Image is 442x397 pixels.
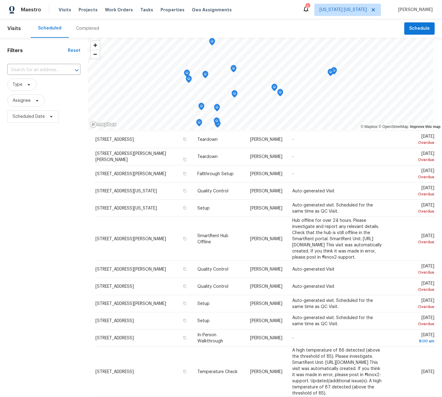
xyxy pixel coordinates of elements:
div: Map marker [271,84,277,93]
span: [PERSON_NAME] [250,267,282,272]
div: Overdue [394,269,434,276]
div: Overdue [394,239,434,245]
span: Fallthrough Setup [197,172,234,176]
div: Overdue [394,208,434,214]
span: Assignee [13,98,31,104]
input: Search for an address... [7,65,63,75]
div: Map marker [231,65,237,75]
span: [US_STATE] [US_STATE] [320,7,367,13]
button: Copy Address [182,137,188,142]
span: Auto-generated Visit [292,267,335,272]
span: [PERSON_NAME] [250,302,282,306]
span: [DATE] [394,152,434,163]
span: Auto-generated visit. Scheduled for the same time as QC Visit. [292,299,373,309]
span: - [292,336,294,340]
span: - [292,155,294,159]
div: Map marker [202,71,208,80]
button: Zoom in [91,41,100,50]
div: Map marker [214,118,220,127]
span: [STREET_ADDRESS] [95,369,134,374]
span: Scheduled Date [13,114,45,120]
span: [DATE] [394,134,434,146]
button: Copy Address [182,157,188,162]
div: Map marker [331,67,337,77]
button: Copy Address [182,188,188,194]
span: Setup [197,319,210,323]
button: Schedule [404,22,435,35]
div: Overdue [394,191,434,197]
span: [STREET_ADDRESS][PERSON_NAME] [95,172,166,176]
span: [STREET_ADDRESS] [95,319,134,323]
span: [DATE] [394,186,434,197]
span: Quality Control [197,284,228,289]
span: [DATE] [394,233,434,245]
span: Properties [161,7,184,13]
div: Scheduled [38,25,61,31]
span: Auto-generated Visit [292,189,335,193]
span: A high temperature of 86 detected (above the threshold of 85). Please investigate. SmartRent Unit... [292,348,382,395]
button: Open [72,66,81,75]
span: [STREET_ADDRESS][PERSON_NAME] [95,267,166,272]
span: Teardown [197,137,218,142]
span: Auto-generated visit. Scheduled for the same time as QC Visit. [292,316,373,326]
span: Setup [197,206,210,210]
div: Map marker [186,75,192,85]
span: Projects [79,7,98,13]
span: [PERSON_NAME] [250,284,282,289]
span: Visits [59,7,71,13]
span: [STREET_ADDRESS][PERSON_NAME] [95,302,166,306]
span: - [292,137,294,142]
span: [DATE] [394,264,434,276]
span: [PERSON_NAME] [250,155,282,159]
span: [DATE] [394,169,434,180]
div: Map marker [231,90,238,100]
span: [PERSON_NAME] [250,319,282,323]
span: [DATE] [394,316,434,327]
span: [PERSON_NAME] [250,206,282,210]
span: Maestro [21,7,41,13]
div: Overdue [394,287,434,293]
span: - [292,172,294,176]
span: [PERSON_NAME] [250,172,282,176]
span: Hub offline for over 24 hours. Please investigate and report any relevant details. Check that the... [292,218,382,259]
a: Mapbox [361,125,378,129]
a: Mapbox homepage [90,121,117,128]
button: Copy Address [182,236,188,241]
span: [DATE] [394,281,434,293]
span: Work Orders [105,7,133,13]
span: [PERSON_NAME] [250,369,282,374]
canvas: Map [88,38,433,130]
button: Copy Address [182,205,188,211]
div: Map marker [215,120,221,130]
div: Overdue [394,157,434,163]
span: [PERSON_NAME] [396,7,433,13]
div: Map marker [328,69,334,78]
div: Map marker [209,38,215,48]
span: Zoom out [91,50,100,59]
button: Copy Address [182,266,188,272]
span: [STREET_ADDRESS] [95,284,134,289]
div: Map marker [214,104,220,114]
div: Map marker [184,70,190,79]
div: Overdue [394,140,434,146]
div: Overdue [394,304,434,310]
a: Improve this map [410,125,440,129]
button: Copy Address [182,335,188,341]
span: Quality Control [197,267,228,272]
div: Map marker [277,89,283,98]
button: Copy Address [182,301,188,306]
span: [PERSON_NAME] [250,189,282,193]
span: Setup [197,302,210,306]
span: Quality Control [197,189,228,193]
div: Map marker [196,119,202,129]
button: Copy Address [182,171,188,176]
span: SmartRent Hub Offline [197,233,228,244]
div: 8:00 am [394,338,434,344]
h1: Filters [7,48,68,54]
div: Overdue [394,174,434,180]
span: Auto-generated Visit [292,284,335,289]
button: Copy Address [182,283,188,289]
span: Auto-generated visit. Scheduled for the same time as QC Visit. [292,203,373,214]
div: Map marker [198,103,204,112]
